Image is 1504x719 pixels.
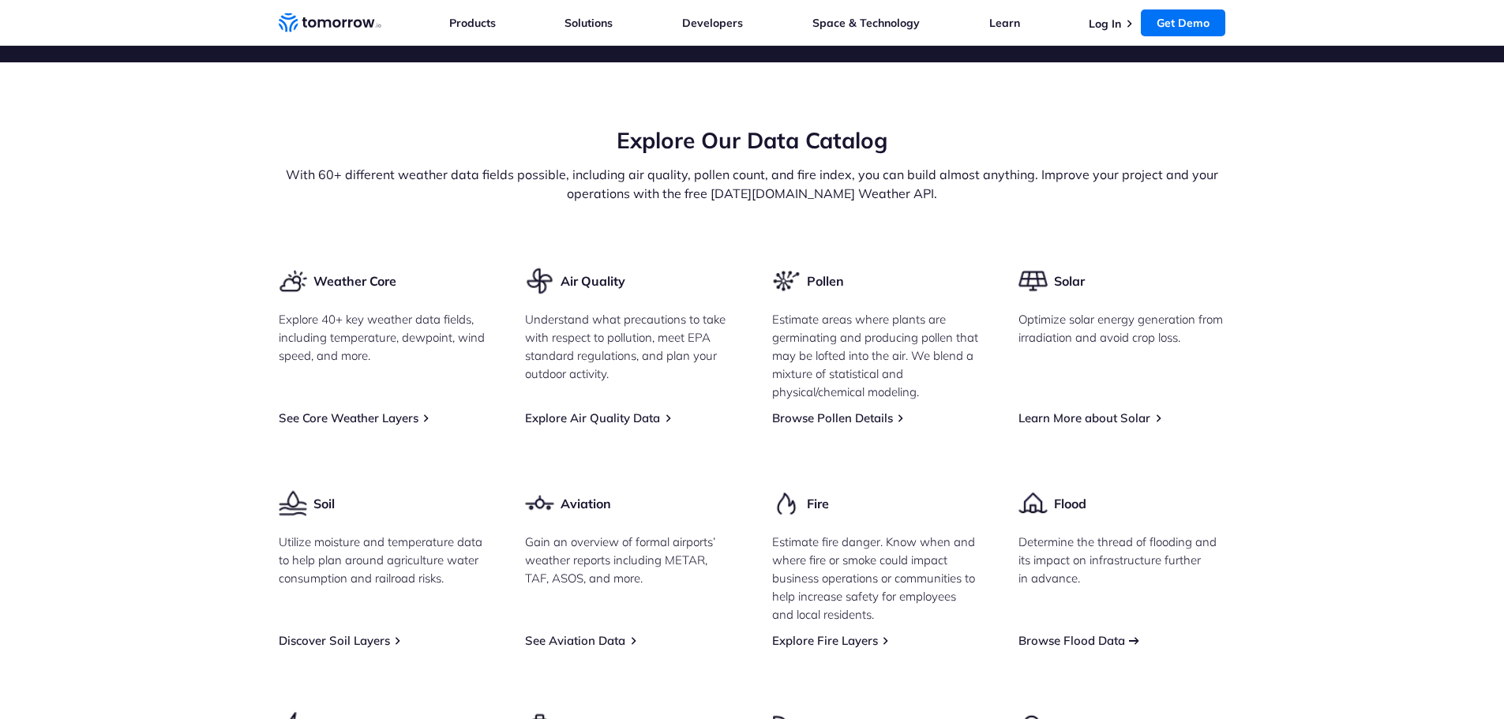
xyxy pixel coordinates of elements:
[1141,9,1225,36] a: Get Demo
[989,16,1020,30] a: Learn
[1054,272,1085,290] h3: Solar
[812,16,920,30] a: Space & Technology
[1018,410,1150,425] a: Learn More about Solar
[772,410,893,425] a: Browse Pollen Details
[772,633,878,648] a: Explore Fire Layers
[561,495,611,512] h3: Aviation
[1018,310,1226,346] p: Optimize solar energy generation from irradiation and avoid crop loss.
[772,310,980,401] p: Estimate areas where plants are germinating and producing pollen that may be lofted into the air....
[682,16,743,30] a: Developers
[1018,533,1226,587] p: Determine the thread of flooding and its impact on infrastructure further in advance.
[313,272,396,290] h3: Weather Core
[807,272,844,290] h3: Pollen
[449,16,496,30] a: Products
[279,165,1226,203] p: With 60+ different weather data fields possible, including air quality, pollen count, and fire in...
[279,11,381,35] a: Home link
[525,310,733,383] p: Understand what precautions to take with respect to pollution, meet EPA standard regulations, and...
[279,410,418,425] a: See Core Weather Layers
[1089,17,1121,31] a: Log In
[564,16,613,30] a: Solutions
[279,310,486,365] p: Explore 40+ key weather data fields, including temperature, dewpoint, wind speed, and more.
[313,495,335,512] h3: Soil
[279,533,486,587] p: Utilize moisture and temperature data to help plan around agriculture water consumption and railr...
[525,633,625,648] a: See Aviation Data
[1018,633,1125,648] a: Browse Flood Data
[279,125,1226,155] h2: Explore Our Data Catalog
[772,533,980,624] p: Estimate fire danger. Know when and where fire or smoke could impact business operations or commu...
[279,633,390,648] a: Discover Soil Layers
[807,495,829,512] h3: Fire
[1054,495,1086,512] h3: Flood
[525,410,660,425] a: Explore Air Quality Data
[561,272,625,290] h3: Air Quality
[525,533,733,587] p: Gain an overview of formal airports’ weather reports including METAR, TAF, ASOS, and more.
